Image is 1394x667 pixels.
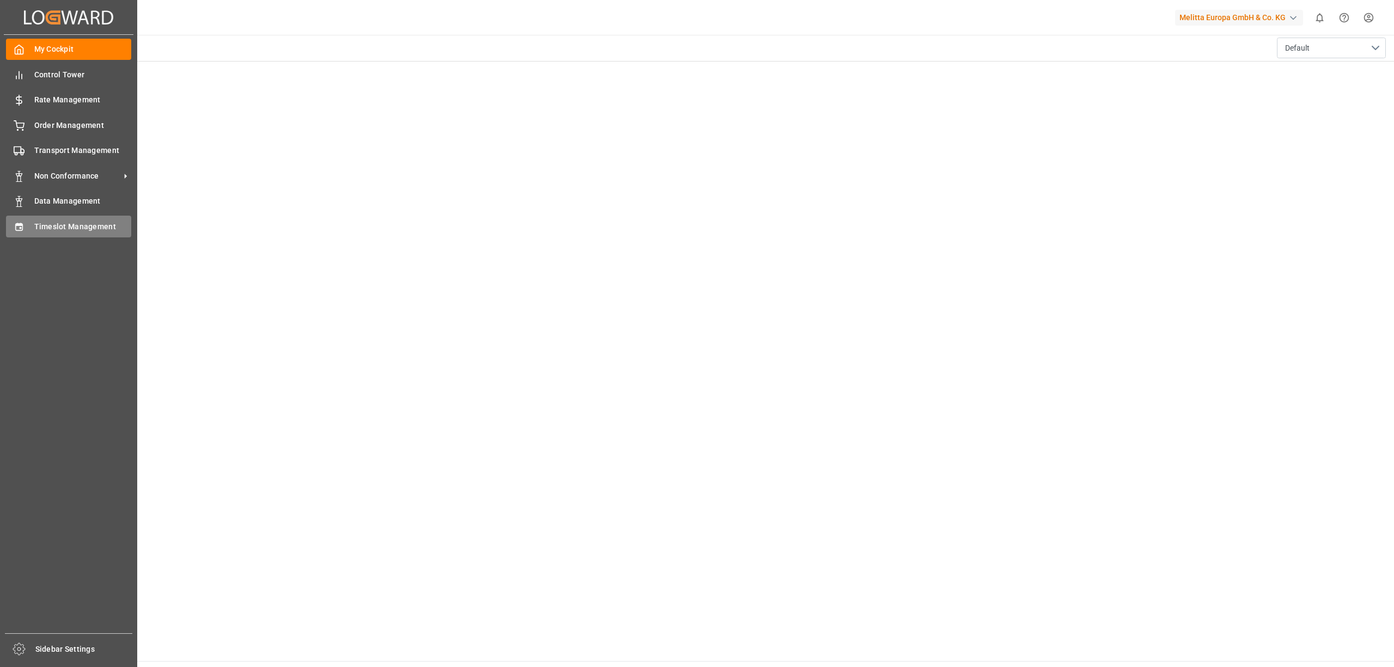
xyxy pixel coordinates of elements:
[34,94,132,106] span: Rate Management
[34,195,132,207] span: Data Management
[6,216,131,237] a: Timeslot Management
[34,145,132,156] span: Transport Management
[1175,10,1303,26] div: Melitta Europa GmbH & Co. KG
[34,120,132,131] span: Order Management
[34,69,132,81] span: Control Tower
[6,140,131,161] a: Transport Management
[35,644,133,655] span: Sidebar Settings
[1277,38,1386,58] button: open menu
[34,170,120,182] span: Non Conformance
[6,89,131,111] a: Rate Management
[34,44,132,55] span: My Cockpit
[6,114,131,136] a: Order Management
[1285,42,1310,54] span: Default
[34,221,132,232] span: Timeslot Management
[1307,5,1332,30] button: show 0 new notifications
[6,191,131,212] a: Data Management
[1332,5,1356,30] button: Help Center
[1175,7,1307,28] button: Melitta Europa GmbH & Co. KG
[6,39,131,60] a: My Cockpit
